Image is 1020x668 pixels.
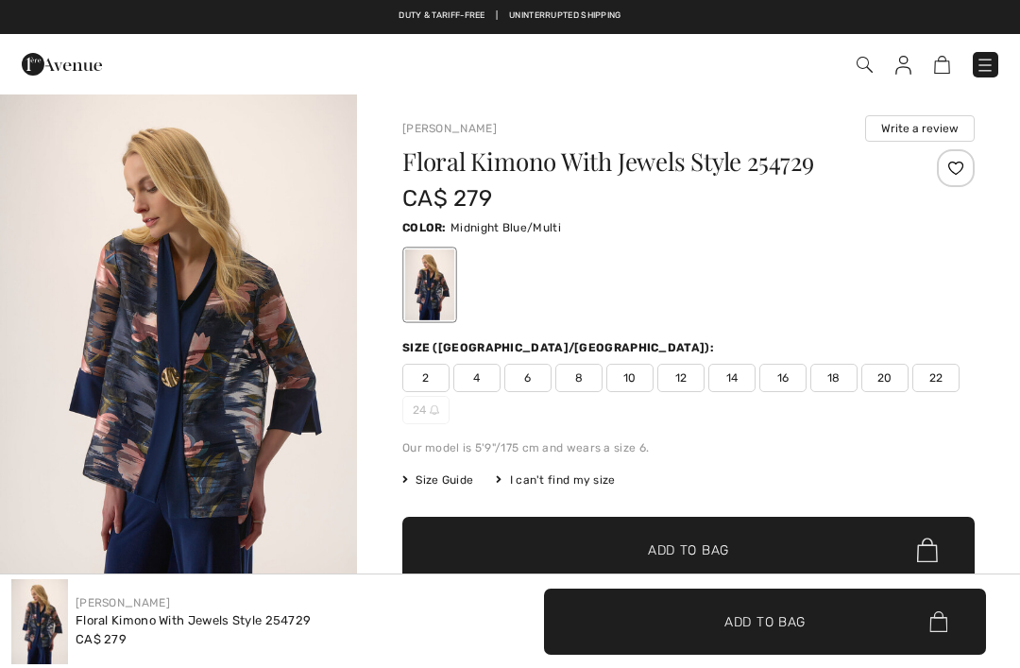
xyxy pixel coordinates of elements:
span: Color: [402,221,447,234]
a: 1ère Avenue [22,54,102,72]
span: CA$ 279 [76,632,127,646]
span: 16 [759,364,807,392]
div: Midnight Blue/Multi [405,249,454,320]
button: Write a review [865,115,975,142]
span: 14 [708,364,756,392]
span: 18 [810,364,858,392]
span: CA$ 279 [402,185,492,212]
img: 1ère Avenue [22,45,102,83]
img: Shopping Bag [934,56,950,74]
div: Size ([GEOGRAPHIC_DATA]/[GEOGRAPHIC_DATA]): [402,339,718,356]
span: 12 [657,364,705,392]
a: [PERSON_NAME] [402,122,497,135]
img: Menu [976,56,994,75]
img: ring-m.svg [430,405,439,415]
span: Add to Bag [648,540,729,560]
span: Size Guide [402,471,473,488]
a: [PERSON_NAME] [76,596,170,609]
span: 6 [504,364,552,392]
span: 4 [453,364,501,392]
button: Add to Bag [402,517,975,583]
span: 8 [555,364,603,392]
div: Our model is 5'9"/175 cm and wears a size 6. [402,439,975,456]
span: 10 [606,364,654,392]
img: Bag.svg [917,538,938,562]
span: 22 [912,364,960,392]
div: I can't find my size [496,471,615,488]
img: Floral Kimono with Jewels Style 254729 [11,579,68,664]
span: 24 [402,396,450,424]
img: Search [857,57,873,73]
div: Floral Kimono With Jewels Style 254729 [76,611,311,630]
span: 20 [861,364,909,392]
img: My Info [895,56,911,75]
span: Midnight Blue/Multi [450,221,561,234]
h1: Floral Kimono With Jewels Style 254729 [402,149,879,174]
span: 2 [402,364,450,392]
span: Add to Bag [724,611,806,631]
button: Add to Bag [544,589,986,655]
